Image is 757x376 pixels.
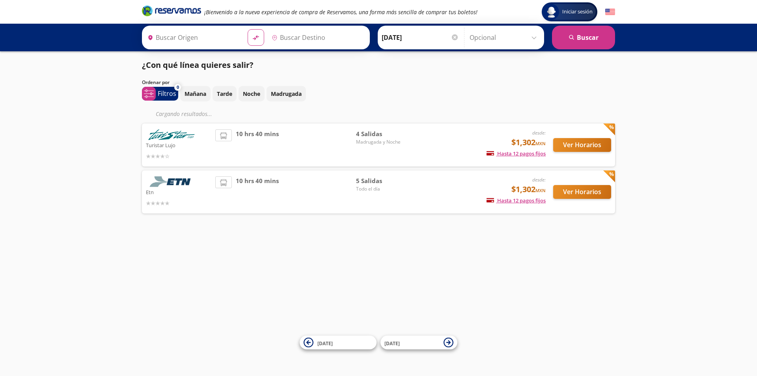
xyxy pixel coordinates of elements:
[532,176,546,183] em: desde:
[144,28,241,47] input: Buscar Origen
[236,176,279,208] span: 10 hrs 40 mins
[552,26,615,49] button: Buscar
[487,197,546,204] span: Hasta 12 pagos fijos
[553,138,611,152] button: Ver Horarios
[356,176,411,185] span: 5 Salidas
[177,84,179,91] span: 0
[487,150,546,157] span: Hasta 12 pagos fijos
[239,86,265,101] button: Noche
[553,185,611,199] button: Ver Horarios
[317,340,333,346] span: [DATE]
[213,86,237,101] button: Tarde
[158,89,176,98] p: Filtros
[236,129,279,161] span: 10 hrs 40 mins
[156,110,212,118] em: Cargando resultados ...
[217,90,232,98] p: Tarde
[380,336,457,350] button: [DATE]
[559,8,596,16] span: Iniciar sesión
[142,5,201,19] a: Brand Logo
[532,129,546,136] em: desde:
[146,187,211,196] p: Etn
[180,86,211,101] button: Mañana
[511,183,546,195] span: $1,302
[146,140,211,150] p: Turistar Lujo
[384,340,400,346] span: [DATE]
[142,59,254,71] p: ¿Con qué línea quieres salir?
[271,90,302,98] p: Madrugada
[146,176,197,187] img: Etn
[268,28,365,47] input: Buscar Destino
[142,79,170,86] p: Ordenar por
[535,187,546,193] small: MXN
[356,129,411,138] span: 4 Salidas
[356,138,411,146] span: Madrugada y Noche
[605,7,615,17] button: English
[356,185,411,193] span: Todo el día
[142,5,201,17] i: Brand Logo
[300,336,377,350] button: [DATE]
[535,140,546,146] small: MXN
[146,129,197,140] img: Turistar Lujo
[382,28,459,47] input: Elegir Fecha
[267,86,306,101] button: Madrugada
[142,87,178,101] button: 0Filtros
[511,137,546,148] span: $1,302
[470,28,540,47] input: Opcional
[204,8,477,16] em: ¡Bienvenido a la nueva experiencia de compra de Reservamos, una forma más sencilla de comprar tus...
[243,90,260,98] p: Noche
[185,90,206,98] p: Mañana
